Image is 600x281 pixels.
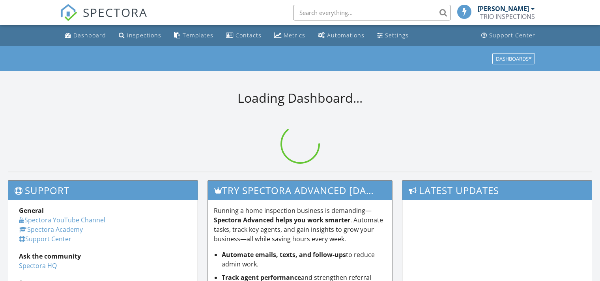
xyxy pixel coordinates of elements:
h3: Support [8,181,198,200]
div: Contacts [236,31,262,39]
div: Dashboards [496,56,531,61]
a: Spectora YouTube Channel [19,216,105,224]
a: Spectora HQ [19,261,57,270]
p: Running a home inspection business is demanding— . Automate tasks, track key agents, and gain ins... [214,206,387,244]
a: Contacts [223,28,265,43]
div: Settings [385,31,409,39]
a: Spectora Academy [19,225,83,234]
li: to reduce admin work. [222,250,387,269]
div: Automations [327,31,364,39]
a: Templates [171,28,217,43]
a: Dashboard [62,28,109,43]
div: Inspections [127,31,161,39]
span: SPECTORA [83,4,148,20]
a: Automations (Basic) [315,28,368,43]
div: Ask the community [19,251,187,261]
a: Metrics [271,28,308,43]
h3: Try spectora advanced [DATE] [208,181,393,200]
div: [PERSON_NAME] [478,5,529,13]
strong: Spectora Advanced helps you work smarter [214,216,350,224]
div: Templates [183,31,213,39]
button: Dashboards [492,53,535,64]
a: Support Center [19,235,71,243]
div: Metrics [284,31,305,39]
div: Dashboard [73,31,106,39]
img: The Best Home Inspection Software - Spectora [60,4,77,21]
a: SPECTORA [60,11,148,27]
input: Search everything... [293,5,451,20]
div: TRIO INSPECTIONS [480,13,535,20]
strong: Automate emails, texts, and follow-ups [222,250,346,259]
h3: Latest Updates [402,181,592,200]
strong: General [19,206,44,215]
a: Inspections [116,28,164,43]
div: Support Center [489,31,535,39]
a: Support Center [478,28,538,43]
a: Settings [374,28,412,43]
